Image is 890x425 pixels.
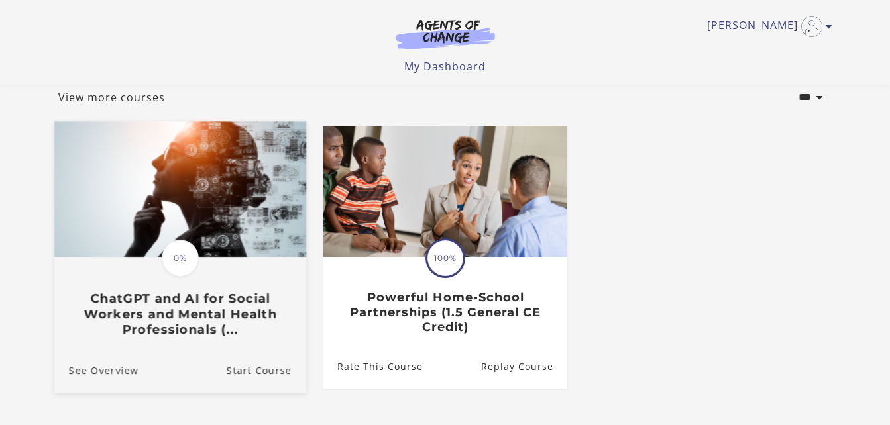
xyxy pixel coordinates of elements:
span: 100% [427,240,463,276]
span: 0% [162,240,199,277]
h3: ChatGPT and AI for Social Workers and Mental Health Professionals (... [68,291,291,337]
a: ChatGPT and AI for Social Workers and Mental Health Professionals (...: Resume Course [226,348,306,392]
img: Agents of Change Logo [382,19,509,49]
h3: Powerful Home-School Partnerships (1.5 General CE Credit) [337,290,553,335]
a: ChatGPT and AI for Social Workers and Mental Health Professionals (...: See Overview [54,348,138,392]
a: Toggle menu [707,16,826,37]
a: View more courses [58,89,165,105]
a: My Dashboard [404,59,486,73]
a: Powerful Home-School Partnerships (1.5 General CE Credit): Rate This Course [323,345,423,388]
a: Powerful Home-School Partnerships (1.5 General CE Credit): Resume Course [480,345,567,388]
